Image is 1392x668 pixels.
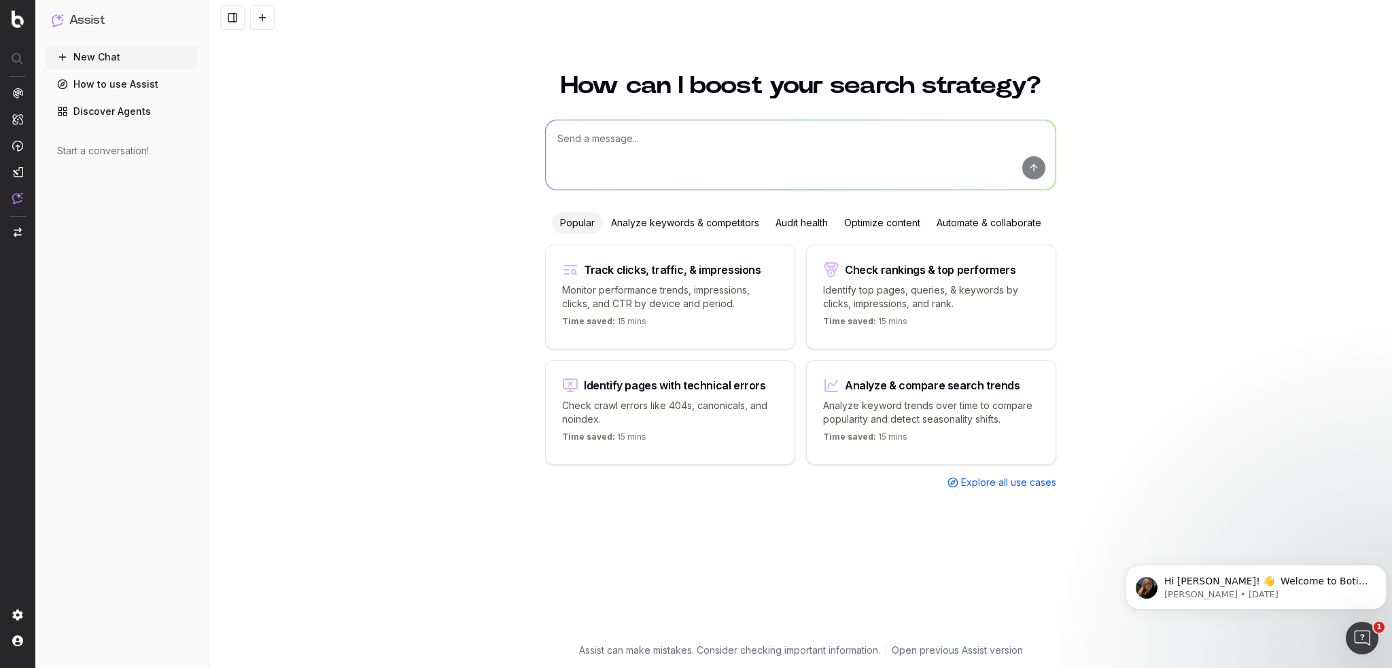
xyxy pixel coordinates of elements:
div: Audit health [767,212,836,234]
div: Track clicks, traffic, & impressions [584,264,761,275]
img: Setting [12,610,23,620]
iframe: Intercom notifications message [1120,536,1392,631]
p: 15 mins [562,316,646,332]
span: Time saved: [562,432,615,442]
h1: How can I boost your search strategy? [545,73,1056,98]
img: Assist [52,14,64,27]
button: New Chat [46,46,198,68]
p: 15 mins [562,432,646,448]
iframe: Intercom live chat [1346,622,1378,654]
div: Check rankings & top performers [845,264,1016,275]
img: Studio [12,166,23,177]
div: Analyze & compare search trends [845,380,1020,391]
img: Botify logo [12,10,24,28]
button: Assist [52,11,192,30]
a: Discover Agents [46,101,198,122]
img: My account [12,635,23,646]
img: Activation [12,140,23,152]
p: Analyze keyword trends over time to compare popularity and detect seasonality shifts. [823,399,1039,426]
p: Assist can make mistakes. Consider checking important information. [579,644,880,657]
p: Monitor performance trends, impressions, clicks, and CTR by device and period. [562,283,778,311]
p: Identify top pages, queries, & keywords by clicks, impressions, and rank. [823,283,1039,311]
h1: Assist [69,11,105,30]
div: Optimize content [836,212,928,234]
div: Identify pages with technical errors [584,380,766,391]
div: Analyze keywords & competitors [603,212,767,234]
p: 15 mins [823,432,907,448]
img: Switch project [14,228,22,237]
span: Time saved: [823,432,876,442]
div: Start a conversation! [57,144,187,158]
span: 1 [1374,622,1385,633]
span: Time saved: [562,316,615,326]
span: Explore all use cases [961,476,1056,489]
p: 15 mins [823,316,907,332]
a: Open previous Assist version [892,644,1023,657]
p: Check crawl errors like 404s, canonicals, and noindex. [562,399,778,426]
img: Analytics [12,88,23,99]
a: Explore all use cases [947,476,1056,489]
a: How to use Assist [46,73,198,95]
img: Intelligence [12,113,23,125]
div: Popular [552,212,603,234]
span: Time saved: [823,316,876,326]
div: Automate & collaborate [928,212,1049,234]
img: Assist [12,192,23,204]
